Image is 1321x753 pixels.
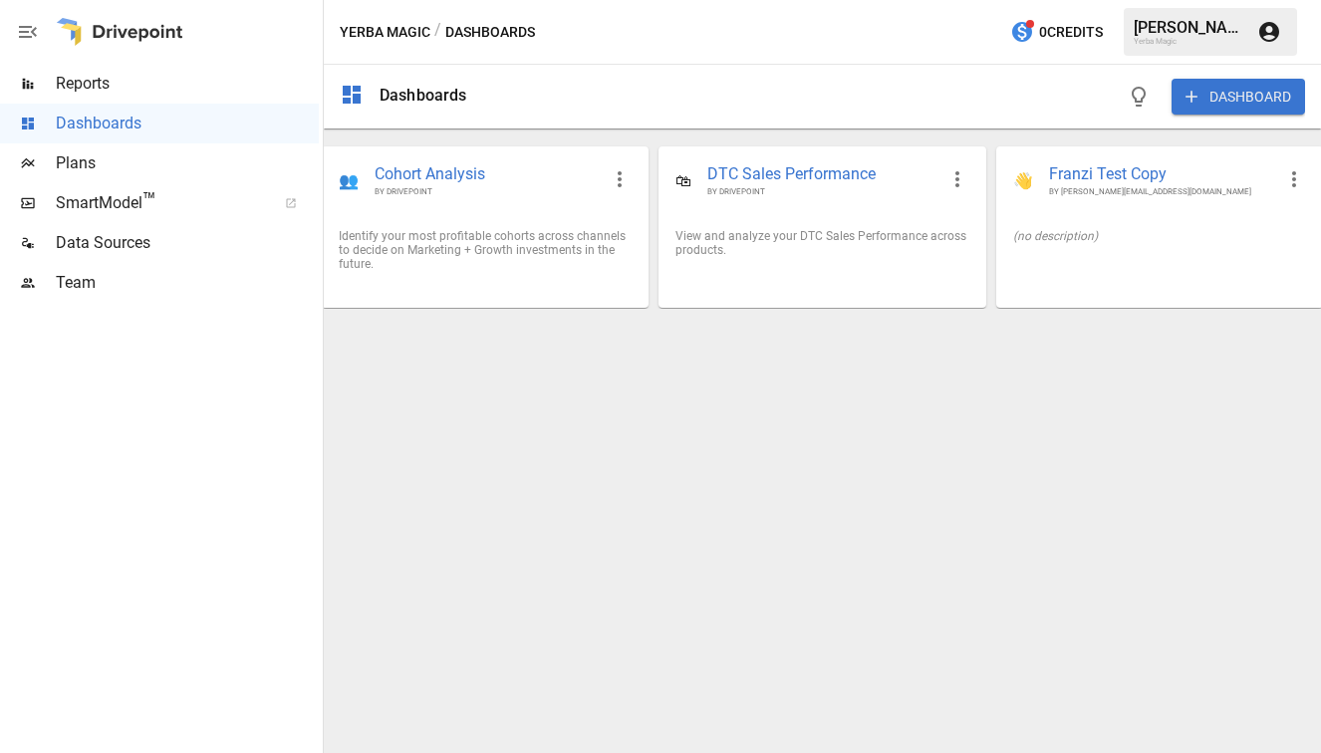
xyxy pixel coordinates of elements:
div: 👋 [1013,171,1033,190]
span: Team [56,271,319,295]
span: BY DRIVEPOINT [375,186,600,197]
span: Plans [56,151,319,175]
span: BY DRIVEPOINT [707,186,936,197]
div: / [434,20,441,45]
div: 👥 [339,171,359,190]
span: Cohort Analysis [375,163,600,186]
button: 0Credits [1002,14,1111,51]
button: DASHBOARD [1172,79,1305,115]
div: Identify your most profitable cohorts across channels to decide on Marketing + Growth investments... [339,229,632,271]
div: (no description) [1013,229,1306,243]
span: Franzi Test Copy [1049,163,1274,186]
span: Dashboards [56,112,319,135]
span: Reports [56,72,319,96]
div: Yerba Magic [1134,37,1245,46]
span: 0 Credits [1039,20,1103,45]
div: 🛍 [675,171,691,190]
span: DTC Sales Performance [707,163,936,186]
span: Data Sources [56,231,319,255]
button: Yerba Magic [340,20,430,45]
span: SmartModel [56,191,263,215]
div: Dashboards [380,86,467,105]
div: [PERSON_NAME] [1134,18,1245,37]
span: BY [PERSON_NAME][EMAIL_ADDRESS][DOMAIN_NAME] [1049,186,1274,197]
div: View and analyze your DTC Sales Performance across products. [675,229,968,257]
span: ™ [142,188,156,213]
